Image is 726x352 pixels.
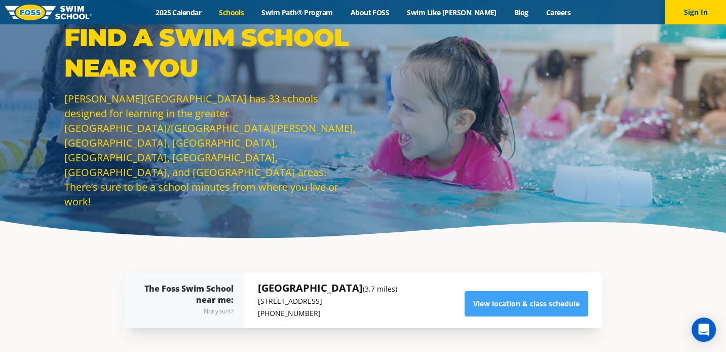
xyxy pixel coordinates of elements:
p: Find a Swim School Near You [64,22,358,83]
a: Blog [505,8,537,17]
p: [PERSON_NAME][GEOGRAPHIC_DATA] has 33 schools designed for learning in the greater [GEOGRAPHIC_DA... [64,91,358,209]
a: 2025 Calendar [147,8,210,17]
a: Schools [210,8,253,17]
a: Swim Like [PERSON_NAME] [398,8,506,17]
img: FOSS Swim School Logo [5,5,92,20]
h5: [GEOGRAPHIC_DATA] [258,281,397,295]
p: [STREET_ADDRESS] [258,295,397,307]
div: The Foss Swim School near me: [144,283,234,318]
a: View location & class schedule [465,291,588,316]
p: [PHONE_NUMBER] [258,307,397,320]
div: Not yours? [144,305,234,318]
div: Open Intercom Messenger [692,318,716,342]
a: Careers [537,8,579,17]
a: Swim Path® Program [253,8,341,17]
small: (3.7 miles) [363,284,397,294]
a: About FOSS [341,8,398,17]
